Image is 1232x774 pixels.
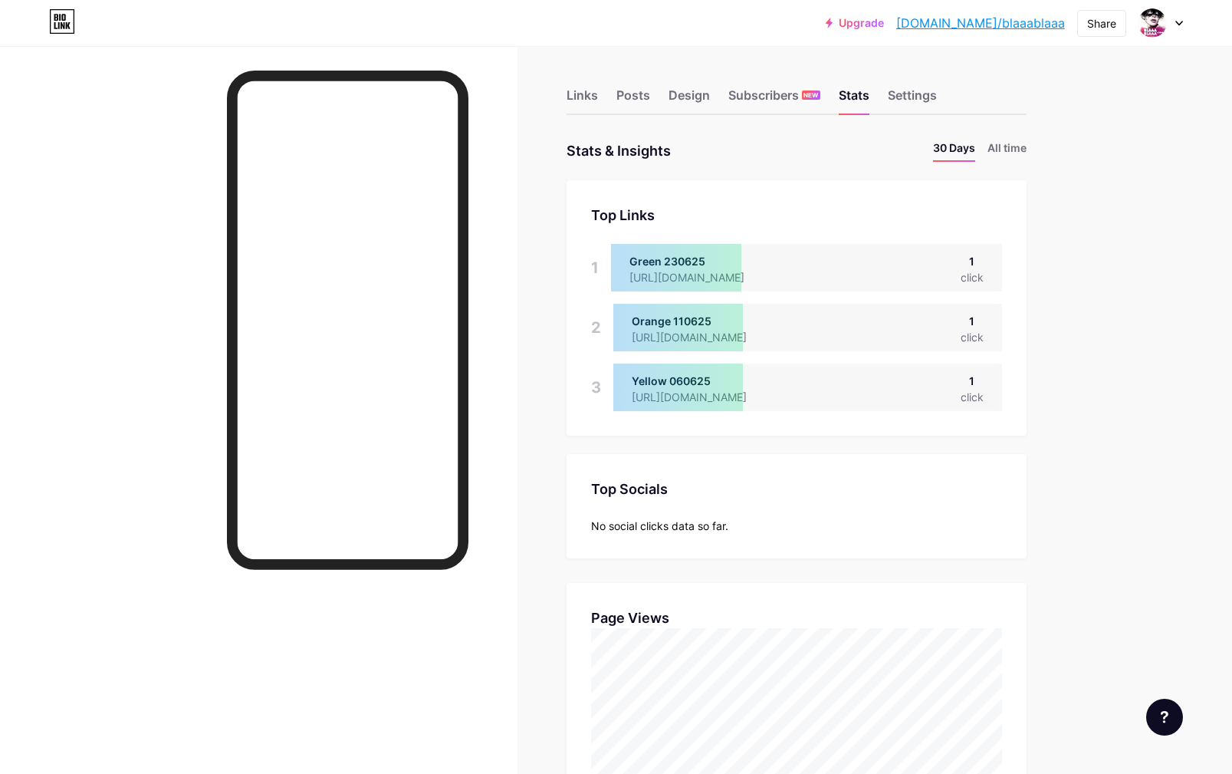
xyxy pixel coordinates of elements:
div: Stats & Insights [567,140,671,162]
div: Design [669,86,710,114]
div: Posts [616,86,650,114]
div: 1 [961,373,984,389]
a: Upgrade [826,17,884,29]
span: NEW [803,91,818,100]
img: blaaablaaa [1138,8,1167,38]
div: Top Socials [591,479,1002,499]
div: click [961,329,984,345]
div: No social clicks data so far. [591,518,1002,534]
div: 1 [591,244,599,291]
div: Links [567,86,598,114]
div: 3 [591,364,601,411]
div: Stats [839,86,869,114]
div: 1 [961,313,984,329]
div: 2 [591,304,601,351]
div: 1 [961,253,984,269]
div: Settings [888,86,937,114]
div: Page Views [591,608,1002,628]
div: Top Links [591,205,1002,226]
a: [DOMAIN_NAME]/blaaablaaa [896,14,1065,32]
li: All time [987,140,1027,162]
div: Subscribers [728,86,820,114]
div: click [961,389,984,405]
div: Share [1087,15,1116,31]
li: 30 Days [933,140,975,162]
div: click [961,269,984,285]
